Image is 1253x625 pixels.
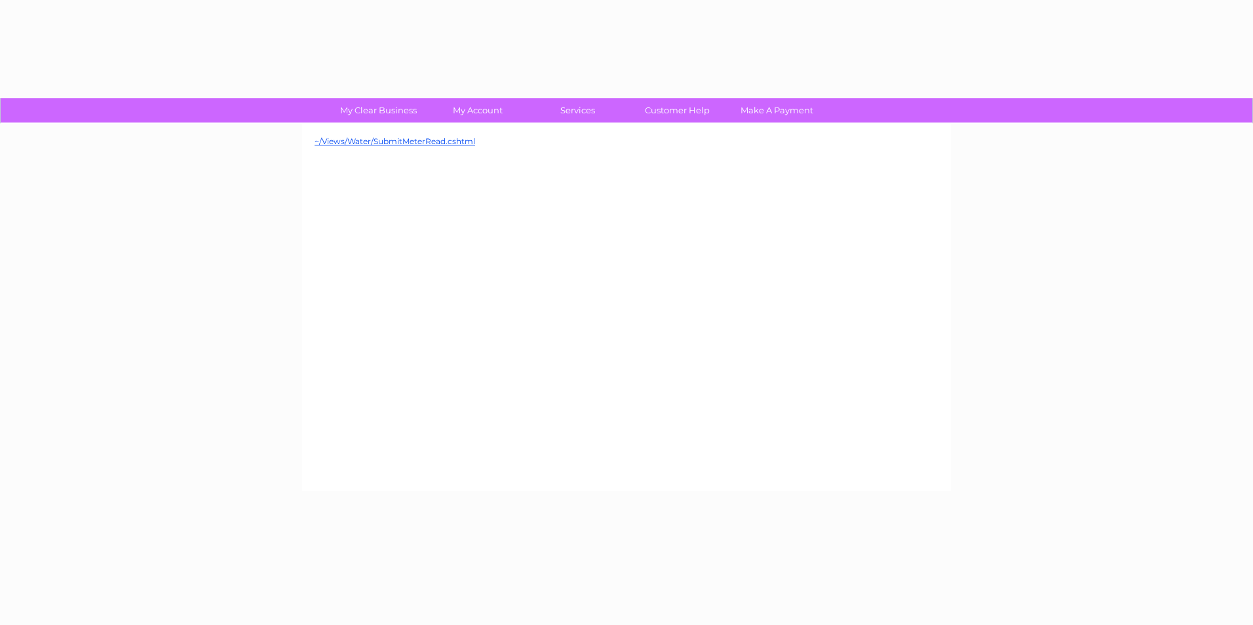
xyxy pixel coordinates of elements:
a: Make A Payment [723,98,831,123]
a: Customer Help [623,98,731,123]
a: ~/Views/Water/SubmitMeterRead.cshtml [315,136,475,146]
a: My Clear Business [324,98,433,123]
a: Services [524,98,632,123]
a: My Account [424,98,532,123]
